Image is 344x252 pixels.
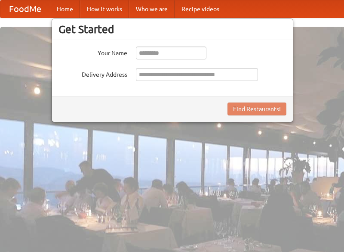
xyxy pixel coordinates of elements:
button: Find Restaurants! [227,103,286,115]
a: How it works [80,0,129,18]
a: Recipe videos [175,0,226,18]
label: Your Name [58,47,127,57]
h3: Get Started [58,23,286,36]
a: Home [50,0,80,18]
label: Delivery Address [58,68,127,79]
a: Who we are [129,0,175,18]
a: FoodMe [0,0,50,18]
